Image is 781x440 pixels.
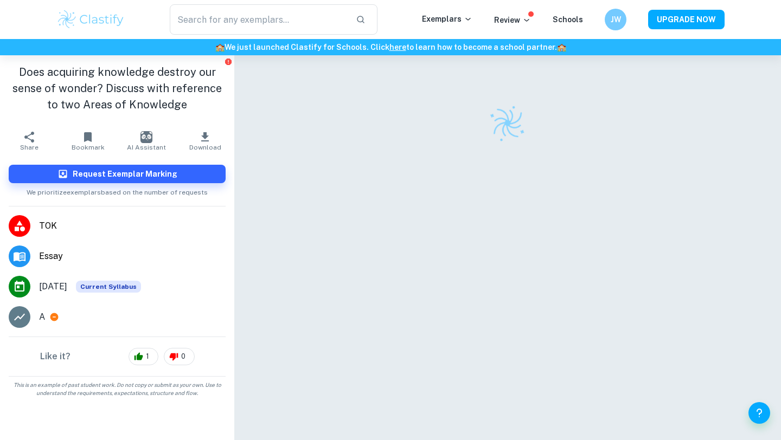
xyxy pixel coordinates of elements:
[76,281,141,293] div: This exemplar is based on the current syllabus. Feel free to refer to it for inspiration/ideas wh...
[605,9,626,30] button: JW
[189,144,221,151] span: Download
[164,348,195,365] div: 0
[59,126,117,156] button: Bookmark
[483,99,533,148] img: Clastify logo
[39,250,226,263] span: Essay
[39,280,67,293] span: [DATE]
[56,9,125,30] img: Clastify logo
[39,310,45,323] p: A
[9,165,226,183] button: Request Exemplar Marking
[129,348,158,365] div: 1
[422,13,472,25] p: Exemplars
[170,4,347,35] input: Search for any exemplars...
[9,64,226,113] h1: Does acquiring knowledge destroy our sense of wonder? Discuss with reference to two Areas of Know...
[127,144,166,151] span: AI Assistant
[20,144,39,151] span: Share
[610,14,622,25] h6: JW
[117,126,176,156] button: AI Assistant
[648,10,725,29] button: UPGRADE NOW
[73,168,177,180] h6: Request Exemplar Marking
[553,15,583,24] a: Schools
[140,131,152,143] img: AI Assistant
[39,219,226,232] span: TOK
[27,183,208,197] span: We prioritize exemplars based on the number of requests
[2,41,779,53] h6: We just launched Clastify for Schools. Click to learn how to become a school partner.
[72,144,105,151] span: Bookmark
[40,350,71,363] h6: Like it?
[76,281,141,293] span: Current Syllabus
[4,381,230,397] span: This is an example of past student work. Do not copy or submit as your own. Use to understand the...
[140,351,155,362] span: 1
[176,126,234,156] button: Download
[215,43,225,51] span: 🏫
[389,43,406,51] a: here
[557,43,566,51] span: 🏫
[748,402,770,424] button: Help and Feedback
[175,351,191,362] span: 0
[224,57,232,66] button: Report issue
[494,14,531,26] p: Review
